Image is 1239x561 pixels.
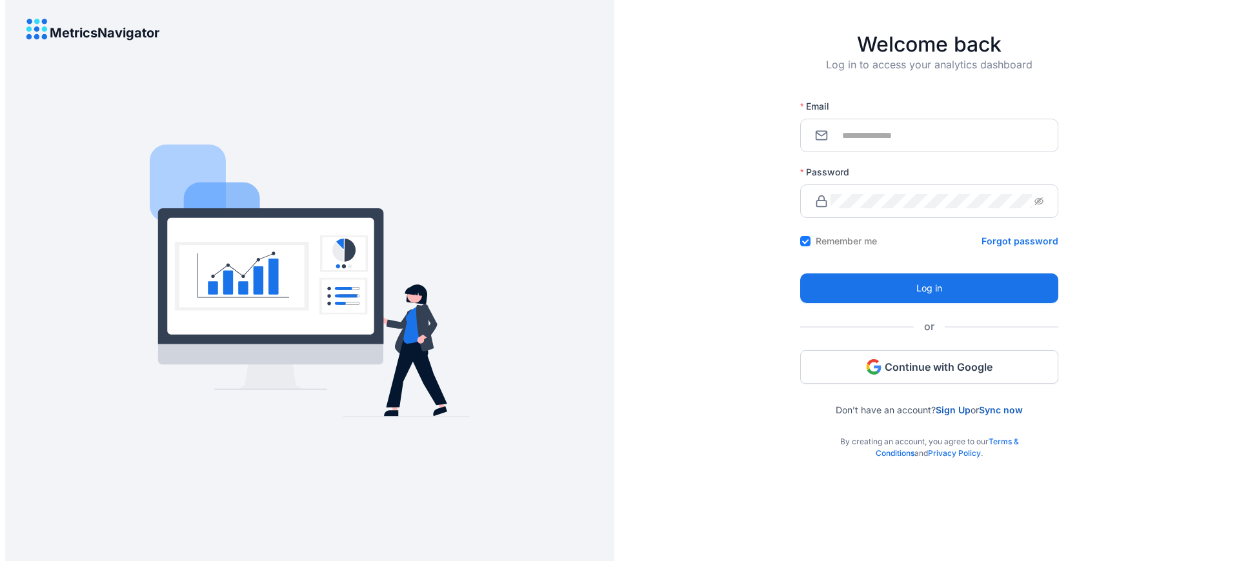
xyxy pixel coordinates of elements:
span: Log in [916,281,942,295]
a: Sign Up [936,404,971,415]
label: Password [800,166,858,179]
button: Continue with Google [800,350,1058,384]
span: or [914,319,945,335]
div: Log in to access your analytics dashboard [800,57,1058,93]
h4: MetricsNavigator [50,26,159,40]
span: Remember me [811,235,882,248]
a: Privacy Policy [928,448,981,458]
label: Email [800,100,838,113]
h4: Welcome back [800,32,1058,57]
input: Password [831,194,1032,208]
div: By creating an account, you agree to our and . [800,415,1058,459]
a: Sync now [979,404,1023,415]
a: Forgot password [982,235,1058,248]
input: Email [831,128,1043,143]
span: eye-invisible [1034,197,1043,206]
span: Continue with Google [885,360,992,374]
div: Don’t have an account? or [800,384,1058,415]
button: Log in [800,273,1058,303]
